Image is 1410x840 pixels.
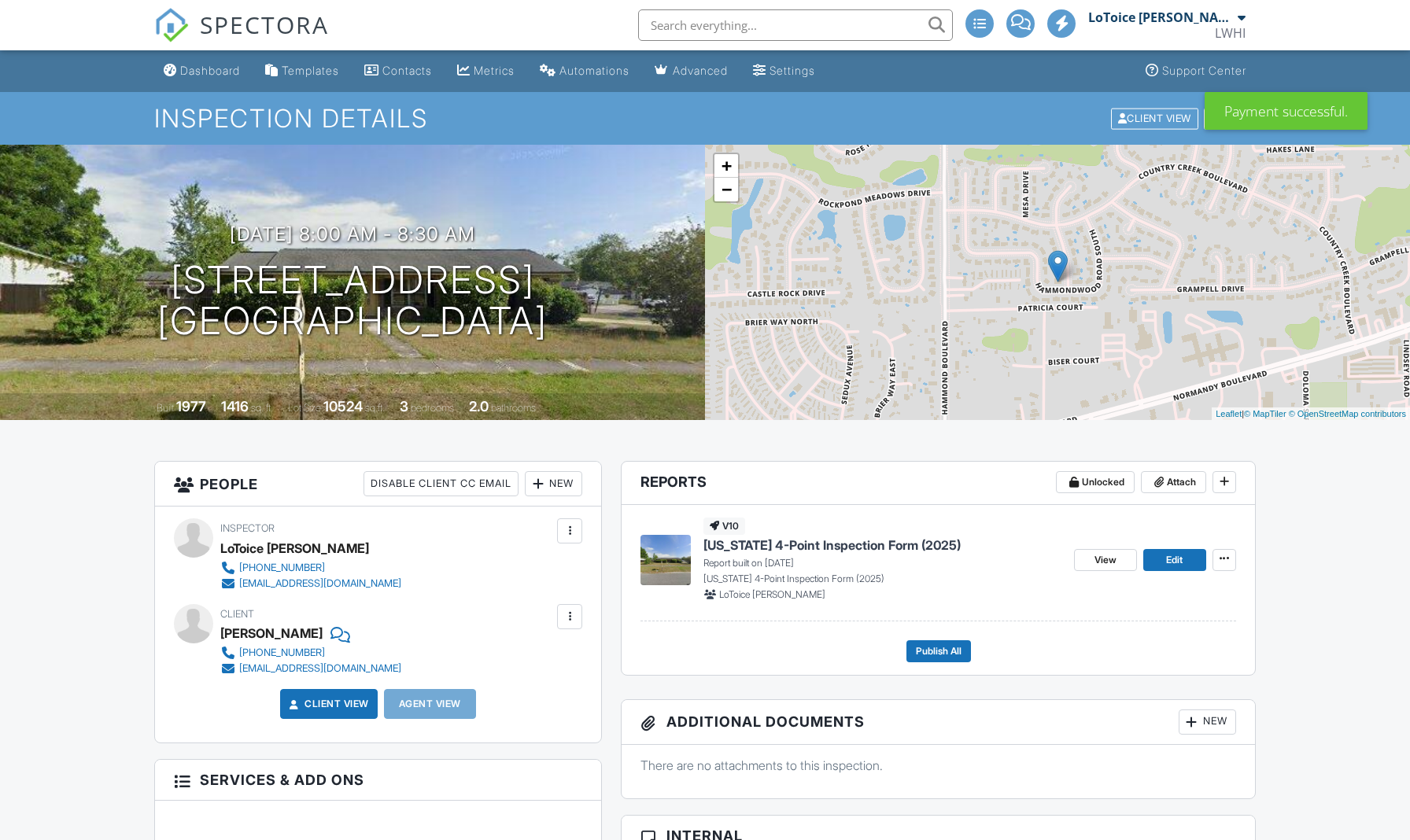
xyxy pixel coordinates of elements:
a: SPECTORA [154,21,329,54]
span: sq.ft. [365,402,385,414]
img: The Best Home Inspection Software - Spectora [154,8,189,42]
a: [EMAIL_ADDRESS][DOMAIN_NAME] [220,576,401,591]
span: Lot Size [288,402,321,414]
h3: Additional Documents [622,700,1255,745]
div: LoToice [PERSON_NAME] [1088,9,1234,25]
div: [EMAIL_ADDRESS][DOMAIN_NAME] [239,577,401,590]
a: [PHONE_NUMBER] [220,560,401,576]
a: Support Center [1139,57,1253,86]
h1: Inspection Details [154,105,1256,132]
a: Dashboard [157,57,246,86]
a: Client View [286,696,369,712]
div: 1977 [176,398,206,414]
div: Metrics [474,64,515,77]
span: Client [220,608,254,620]
a: Zoom out [714,178,738,201]
span: sq. ft. [251,402,273,414]
span: Built [157,402,174,414]
div: Settings [770,64,815,77]
h1: [STREET_ADDRESS] [GEOGRAPHIC_DATA] [157,260,548,343]
h3: [DATE] 8:00 am - 8:30 am [230,223,475,245]
div: 2.0 [469,398,489,414]
a: Contacts [358,57,438,86]
a: Metrics [451,57,521,86]
a: Settings [747,57,821,86]
a: Advanced [648,57,734,86]
div: 1416 [221,398,249,414]
div: New [1179,709,1236,735]
a: [PHONE_NUMBER] [220,645,401,661]
a: Templates [259,57,345,86]
span: bathrooms [491,402,536,414]
div: Disable Client CC Email [364,471,519,496]
div: LoToice [PERSON_NAME] [220,536,369,560]
a: © MapTiler [1244,409,1286,418]
div: Contacts [382,64,432,77]
a: Leaflet [1216,409,1242,418]
div: [PERSON_NAME] [220,621,323,645]
div: [PHONE_NUMBER] [239,647,325,659]
div: 3 [400,398,408,414]
a: [EMAIL_ADDRESS][DOMAIN_NAME] [220,661,401,676]
input: Search everything... [638,9,953,41]
div: Automations [559,64,629,77]
div: [EMAIL_ADDRESS][DOMAIN_NAME] [239,662,401,675]
span: bedrooms [411,402,454,414]
p: There are no attachments to this inspection. [640,757,1236,774]
div: Advanced [673,64,728,77]
div: Templates [282,64,339,77]
h3: People [155,462,601,507]
h3: Services & Add ons [155,760,601,801]
div: More [1204,108,1255,129]
a: Automations (Advanced) [533,57,636,86]
div: New [525,471,582,496]
a: Client View [1109,112,1202,123]
div: Support Center [1162,64,1246,77]
div: LWHI [1215,25,1246,41]
div: Dashboard [180,64,240,77]
span: Inspector [220,522,275,534]
div: [PHONE_NUMBER] [239,562,325,574]
div: 10524 [323,398,363,414]
a: Zoom in [714,154,738,178]
div: Payment successful. [1205,92,1368,130]
a: © OpenStreetMap contributors [1289,409,1406,418]
div: | [1212,407,1410,421]
span: SPECTORA [200,8,329,41]
div: Client View [1111,108,1198,129]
